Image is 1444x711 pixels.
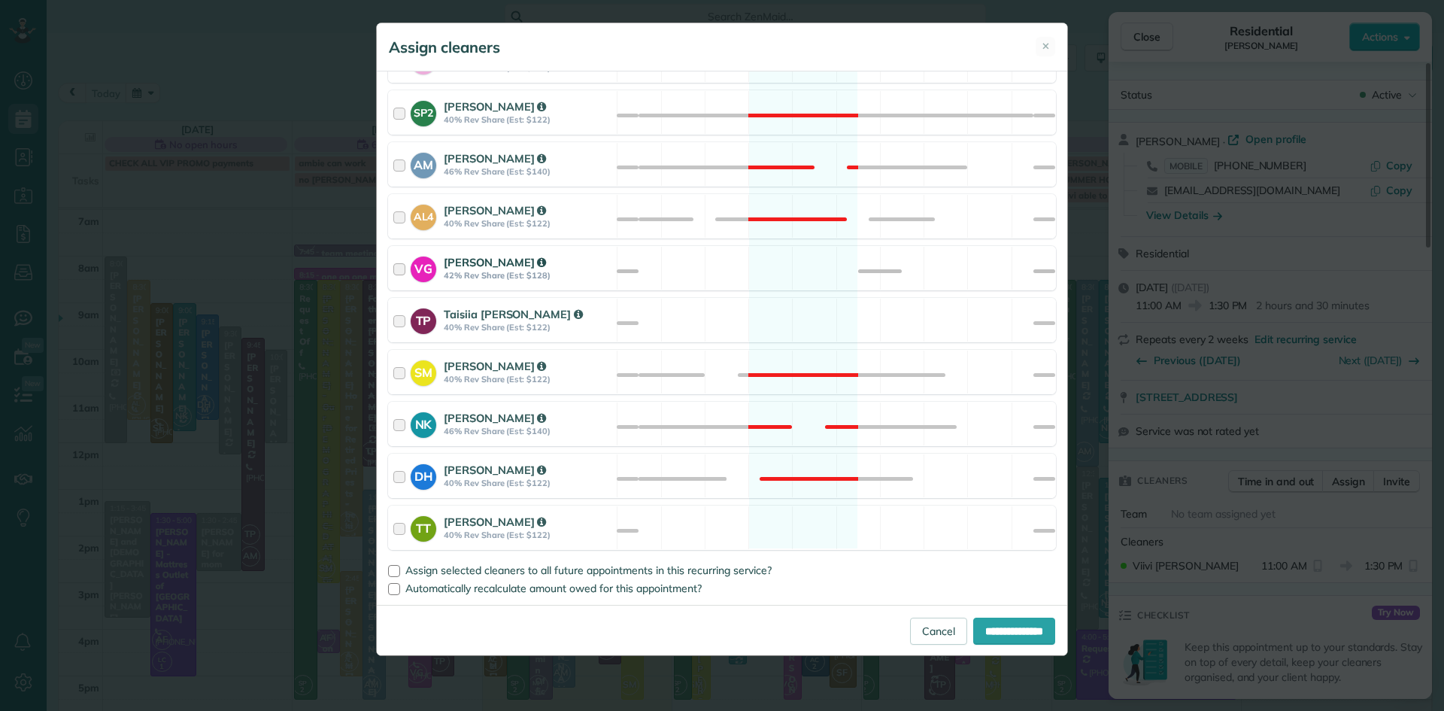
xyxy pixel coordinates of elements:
strong: 40% Rev Share (Est: $122) [444,218,612,229]
strong: [PERSON_NAME] [444,255,546,269]
strong: SP2 [411,101,436,121]
strong: TT [411,516,436,537]
strong: [PERSON_NAME] [444,203,546,217]
strong: [PERSON_NAME] [444,515,546,529]
a: Cancel [910,618,967,645]
strong: NK [411,412,436,433]
strong: [PERSON_NAME] [444,359,546,373]
strong: [PERSON_NAME] [444,411,546,425]
strong: 40% Rev Share (Est: $122) [444,322,612,333]
strong: 40% Rev Share (Est: $122) [444,530,612,540]
strong: TP [411,308,436,330]
strong: 46% Rev Share (Est: $140) [444,166,612,177]
strong: VG [411,257,436,278]
strong: SM [411,360,436,381]
span: Assign selected cleaners to all future appointments in this recurring service? [405,564,772,577]
strong: 46% Rev Share (Est: $140) [444,426,612,436]
strong: DH [411,464,436,485]
strong: Taisiia [PERSON_NAME] [444,307,583,321]
strong: AM [411,153,436,174]
strong: 40% Rev Share (Est: $122) [444,114,612,125]
strong: 40% Rev Share (Est: $122) [444,374,612,384]
strong: AL4 [411,205,436,225]
strong: 40% Rev Share (Est: $122) [444,478,612,488]
strong: [PERSON_NAME] [444,99,546,114]
h5: Assign cleaners [389,37,500,58]
span: ✕ [1042,39,1050,53]
strong: 42% Rev Share (Est: $128) [444,270,612,281]
span: Automatically recalculate amount owed for this appointment? [405,582,702,595]
strong: [PERSON_NAME] [444,463,546,477]
strong: [PERSON_NAME] [444,151,546,166]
